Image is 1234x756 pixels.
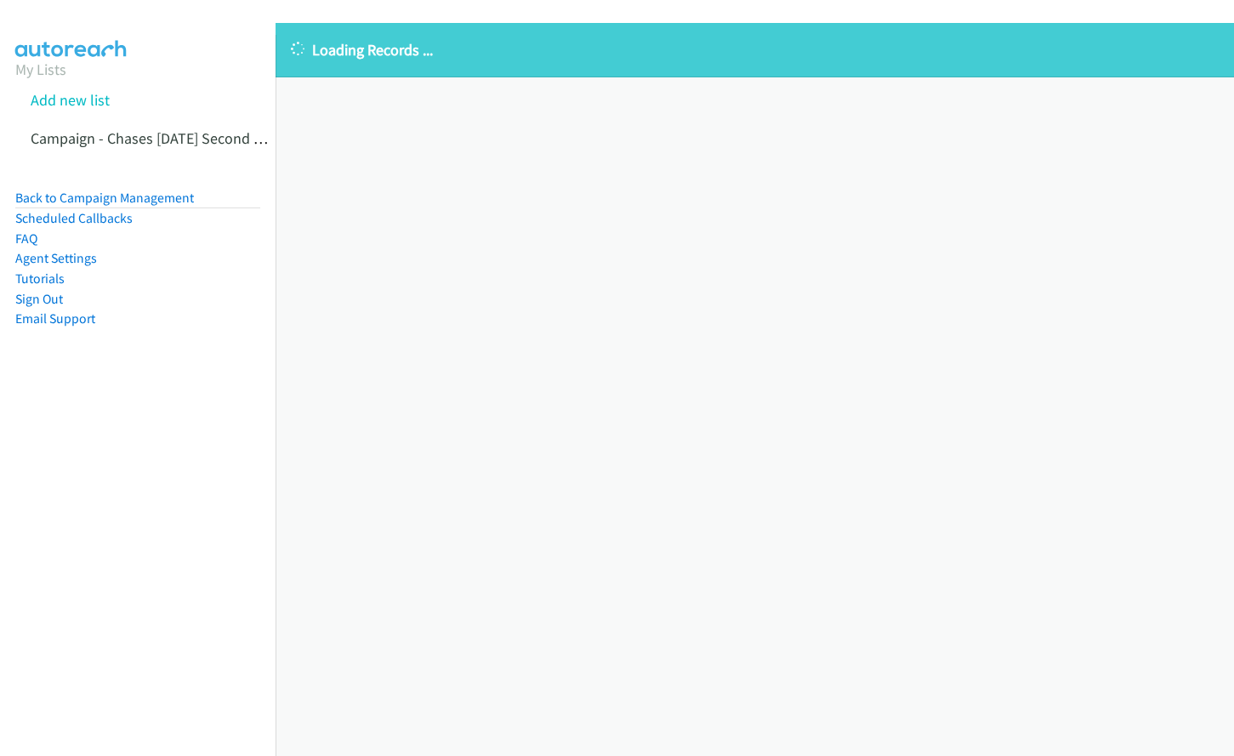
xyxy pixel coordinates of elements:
a: Tutorials [15,270,65,287]
a: Campaign - Chases [DATE] Second Attempts [31,128,313,148]
a: Scheduled Callbacks [15,210,133,226]
a: Agent Settings [15,250,97,266]
a: FAQ [15,230,37,247]
a: Sign Out [15,291,63,307]
a: Back to Campaign Management [15,190,194,206]
a: Add new list [31,90,110,110]
p: Loading Records ... [291,38,1219,61]
a: Email Support [15,310,95,327]
a: My Lists [15,60,66,79]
